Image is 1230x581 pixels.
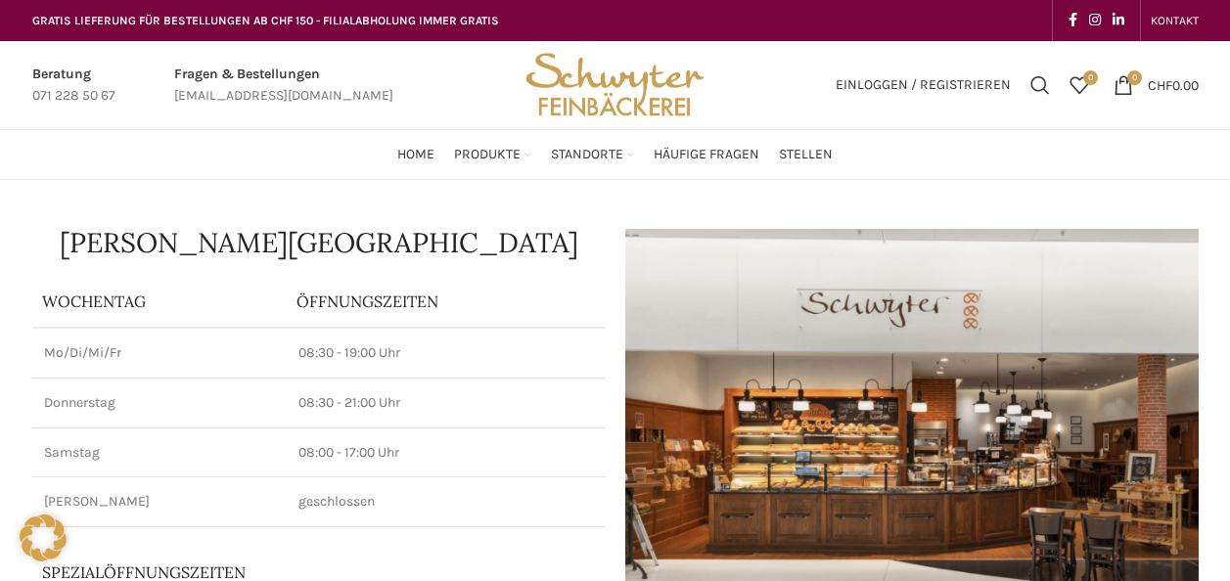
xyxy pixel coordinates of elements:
[397,146,434,164] span: Home
[836,78,1011,92] span: Einloggen / Registrieren
[298,443,594,463] p: 08:00 - 17:00 Uhr
[779,146,833,164] span: Stellen
[654,135,759,174] a: Häufige Fragen
[23,135,1208,174] div: Main navigation
[44,343,275,363] p: Mo/Di/Mi/Fr
[826,66,1021,105] a: Einloggen / Registrieren
[454,146,521,164] span: Produkte
[551,146,623,164] span: Standorte
[42,290,277,312] p: Wochentag
[298,343,594,363] p: 08:30 - 19:00 Uhr
[298,492,594,512] p: geschlossen
[32,64,115,108] a: Infobox link
[1083,70,1098,85] span: 0
[1148,76,1172,93] span: CHF
[779,135,833,174] a: Stellen
[519,41,710,129] img: Bäckerei Schwyter
[1141,1,1208,40] div: Secondary navigation
[1063,7,1083,34] a: Facebook social link
[44,443,275,463] p: Samstag
[454,135,531,174] a: Produkte
[551,135,634,174] a: Standorte
[1151,1,1199,40] a: KONTAKT
[654,146,759,164] span: Häufige Fragen
[1148,76,1199,93] bdi: 0.00
[397,135,434,174] a: Home
[1060,66,1099,105] div: Meine Wunschliste
[298,393,594,413] p: 08:30 - 21:00 Uhr
[1127,70,1142,85] span: 0
[32,14,499,27] span: GRATIS LIEFERUNG FÜR BESTELLUNGEN AB CHF 150 - FILIALABHOLUNG IMMER GRATIS
[1021,66,1060,105] a: Suchen
[32,229,606,256] h1: [PERSON_NAME][GEOGRAPHIC_DATA]
[1151,14,1199,27] span: KONTAKT
[296,290,596,312] p: ÖFFNUNGSZEITEN
[1107,7,1130,34] a: Linkedin social link
[519,75,710,92] a: Site logo
[174,64,393,108] a: Infobox link
[1104,66,1208,105] a: 0 CHF0.00
[44,492,275,512] p: [PERSON_NAME]
[1060,66,1099,105] a: 0
[44,393,275,413] p: Donnerstag
[1083,7,1107,34] a: Instagram social link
